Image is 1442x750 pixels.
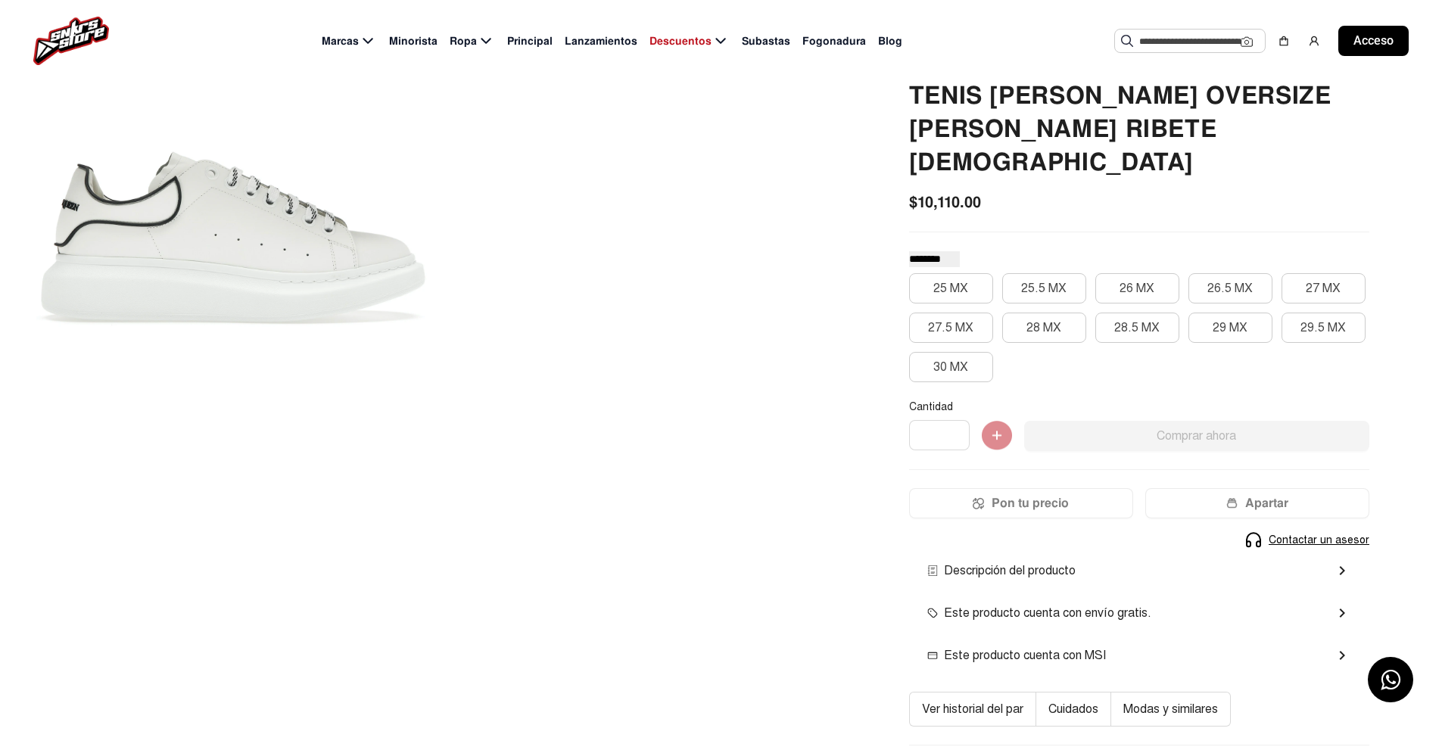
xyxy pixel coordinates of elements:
[1095,313,1179,343] button: 28.5 MX
[1333,646,1351,664] mat-icon: chevron_right
[933,281,968,296] font: 25 MX
[1278,35,1290,47] img: compras
[1353,33,1394,48] font: Acceso
[1095,273,1179,303] button: 26 MX
[944,648,1106,663] font: Este producto cuenta con MSI
[1245,495,1288,511] font: Apartar
[909,273,993,303] button: 25 MX
[909,692,1036,727] button: Ver historial del par
[1282,313,1366,343] button: 29.5 MX
[944,605,1151,621] font: Este producto cuenta con envío gratis.
[982,421,1012,451] img: Agregar al carrito
[1021,281,1067,296] font: 25.5 MX
[928,320,973,335] font: 27.5 MX
[1333,604,1351,622] mat-icon: chevron_right
[1123,702,1218,717] font: Modas y similares
[909,192,981,212] font: $10,110.00
[922,702,1023,717] font: Ver historial del par
[1121,35,1133,47] img: Buscar
[1207,281,1253,296] font: 26.5 MX
[1120,281,1154,296] font: 26 MX
[802,34,866,48] font: Fogonadura
[909,313,993,343] button: 27.5 MX
[1300,320,1346,335] font: 29.5 MX
[1048,702,1098,717] font: Cuidados
[909,352,993,382] button: 30 MX
[1226,497,1238,509] img: wallet-05.png
[1026,320,1061,335] font: 28 MX
[649,34,712,48] font: Descuentos
[1002,313,1086,343] button: 28 MX
[450,34,477,48] font: Ropa
[1241,36,1253,48] img: Cámara
[1024,421,1369,451] button: Comprar ahora
[927,608,938,618] img: envio
[742,34,790,48] font: Subastas
[992,495,1069,511] font: Pon tu precio
[1157,428,1236,443] font: Comprar ahora
[878,34,902,48] font: Blog
[1213,320,1247,335] font: 29 MX
[1282,273,1366,303] button: 27 MX
[1036,692,1111,727] button: Cuidados
[927,565,938,576] img: envio
[322,34,359,48] font: Marcas
[1308,35,1320,47] img: usuario
[1002,273,1086,303] button: 25.5 MX
[1188,273,1272,303] button: 26.5 MX
[565,34,637,48] font: Lanzamientos
[909,400,953,413] font: Cantidad
[944,563,1076,578] font: Descripción del producto
[909,488,1133,518] button: Pon tu precio
[33,17,109,65] img: logo
[927,650,938,661] img: msi
[1114,320,1160,335] font: 28.5 MX
[507,34,553,48] font: Principal
[933,359,968,375] font: 30 MX
[1269,534,1369,546] font: Contactar un asesor
[1111,692,1231,727] button: Modas y similares
[1333,562,1351,580] mat-icon: chevron_right
[389,34,438,48] font: Minorista
[909,80,1331,178] font: TENIS [PERSON_NAME] OVERSIZE [PERSON_NAME] RIBETE [DEMOGRAPHIC_DATA]
[973,497,984,509] img: Icon.png
[1188,313,1272,343] button: 29 MX
[1306,281,1341,296] font: 27 MX
[1145,488,1369,518] button: Apartar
